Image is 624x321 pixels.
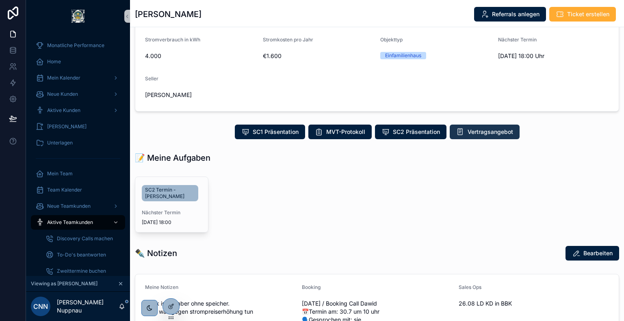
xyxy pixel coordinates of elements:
[263,52,374,60] span: €1.600
[41,248,125,262] a: To-Do's beantworten
[235,125,305,139] button: SC1 Präsentation
[135,152,210,164] h1: 📝 Meine Aufgaben
[31,280,97,287] span: Viewing as [PERSON_NAME]
[47,170,73,177] span: Mein Team
[31,136,125,150] a: Unterlagen
[26,32,130,276] div: scrollable content
[492,10,539,18] span: Referrals anlegen
[31,103,125,118] a: Aktive Kunden
[31,199,125,213] a: Neue Teamkunden
[31,54,125,69] a: Home
[31,87,125,101] a: Neue Kunden
[33,302,48,311] span: CNN
[57,268,106,274] span: Zweittermine buchen
[393,128,440,136] span: SC2 Präsentation
[380,37,403,43] span: Objekttyp
[498,37,537,43] span: Nächster Termin
[326,128,365,136] span: MVT-Protokoll
[459,284,481,290] span: Sales Ops
[263,37,313,43] span: Stromkosten pro Jahr
[142,185,198,201] a: SC2 Termin - [PERSON_NAME]
[583,249,613,257] span: Bearbeiten
[41,231,125,246] a: Discovery Calls machen
[375,125,446,139] button: SC2 Präsentation
[57,252,106,258] span: To-Do's beantworten
[47,140,73,146] span: Unterlagen
[145,75,158,82] span: Seller
[498,52,609,60] span: [DATE] 18:00 Uhr
[468,128,513,136] span: Vertragsangebot
[135,248,177,259] h1: ✒️ Notizen
[57,298,119,315] p: [PERSON_NAME] Nuppnau
[567,10,609,18] span: Ticket erstellen
[47,203,91,209] span: Neue Teamkunden
[47,58,61,65] span: Home
[142,219,201,226] span: [DATE] 18:00
[31,119,125,134] a: [PERSON_NAME]
[474,7,546,22] button: Referrals anlegen
[31,71,125,85] a: Mein Kalender
[253,128,299,136] span: SC1 Präsentation
[385,52,421,59] div: Einfamilienhaus
[145,299,295,316] span: - bkk ist da aber ohne speicher. - will was gegen strompreiserhöhung tun
[565,246,619,261] button: Bearbeiten
[308,125,372,139] button: MVT-Protokoll
[142,209,201,216] span: Nächster Termin
[57,235,113,242] span: Discovery Calls machen
[31,166,125,181] a: Mein Team
[145,52,256,60] span: 4.000
[549,7,616,22] button: Ticket erstellen
[145,187,195,200] span: SC2 Termin - [PERSON_NAME]
[47,219,93,226] span: Aktive Teamkunden
[47,75,80,81] span: Mein Kalender
[31,38,125,53] a: Monatliche Performance
[145,284,178,290] span: Meine Notizen
[47,42,104,49] span: Monatliche Performance
[450,125,520,139] button: Vertragsangebot
[302,284,321,290] span: Booking
[31,215,125,230] a: Aktive Teamkunden
[41,264,125,278] a: Zweittermine buchen
[145,91,256,99] span: [PERSON_NAME]
[135,9,201,20] h1: [PERSON_NAME]
[47,91,78,97] span: Neue Kunden
[47,107,80,114] span: Aktive Kunden
[459,299,609,308] span: 26.08 LD KD in BBK
[47,123,87,130] span: [PERSON_NAME]
[47,187,82,193] span: Team Kalender
[71,10,84,23] img: App logo
[145,37,200,43] span: Stromverbrauch in kWh
[31,183,125,197] a: Team Kalender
